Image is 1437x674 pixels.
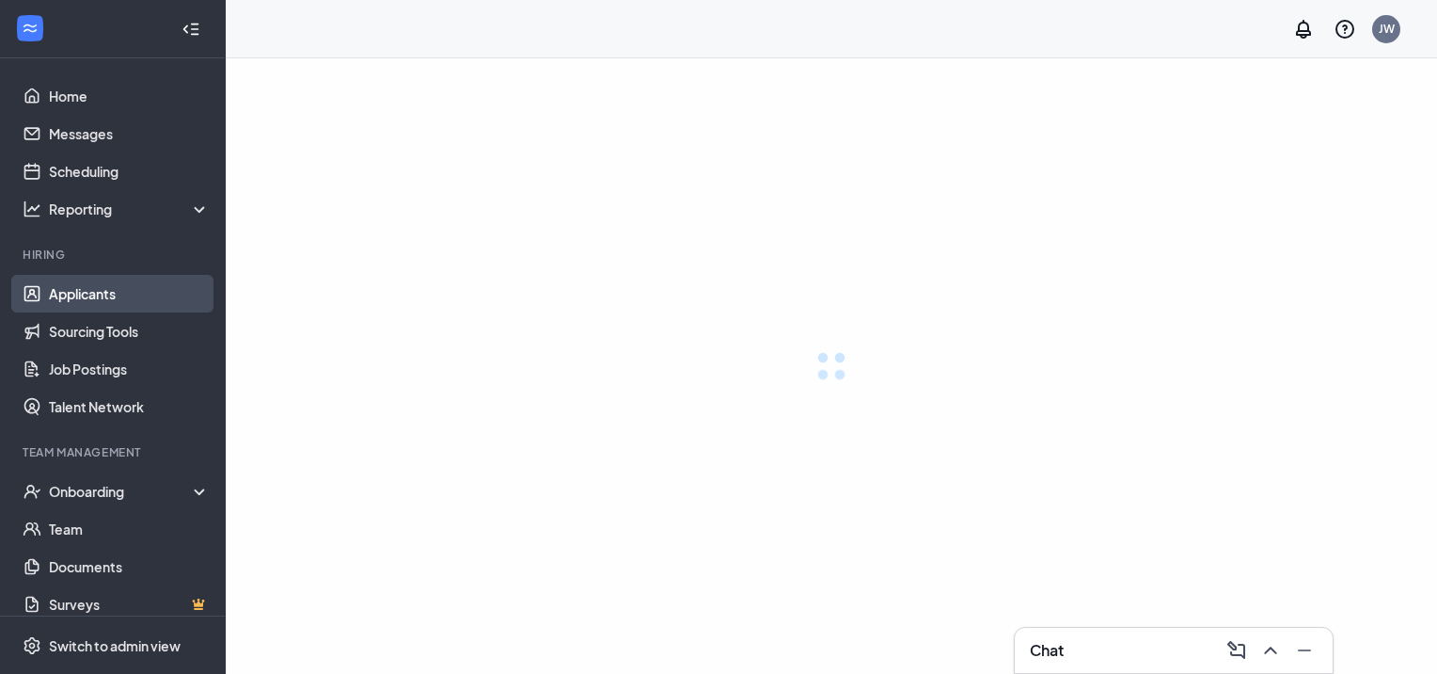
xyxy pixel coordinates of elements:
[49,200,211,218] div: Reporting
[49,482,211,501] div: Onboarding
[1334,18,1356,40] svg: QuestionInfo
[1220,635,1250,666] button: ComposeMessage
[49,313,210,350] a: Sourcing Tools
[1379,21,1395,37] div: JW
[23,482,41,501] svg: UserCheck
[49,115,210,152] a: Messages
[49,77,210,115] a: Home
[49,636,181,655] div: Switch to admin view
[49,388,210,425] a: Talent Network
[23,444,206,460] div: Team Management
[49,350,210,388] a: Job Postings
[1254,635,1284,666] button: ChevronUp
[23,200,41,218] svg: Analysis
[1030,640,1064,661] h3: Chat
[1225,639,1248,662] svg: ComposeMessage
[182,20,200,39] svg: Collapse
[49,586,210,623] a: SurveysCrown
[49,548,210,586] a: Documents
[49,510,210,548] a: Team
[49,152,210,190] a: Scheduling
[1287,635,1318,666] button: Minimize
[23,247,206,263] div: Hiring
[23,636,41,655] svg: Settings
[1292,18,1315,40] svg: Notifications
[21,19,39,38] svg: WorkstreamLogo
[1259,639,1282,662] svg: ChevronUp
[1293,639,1316,662] svg: Minimize
[49,275,210,313] a: Applicants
